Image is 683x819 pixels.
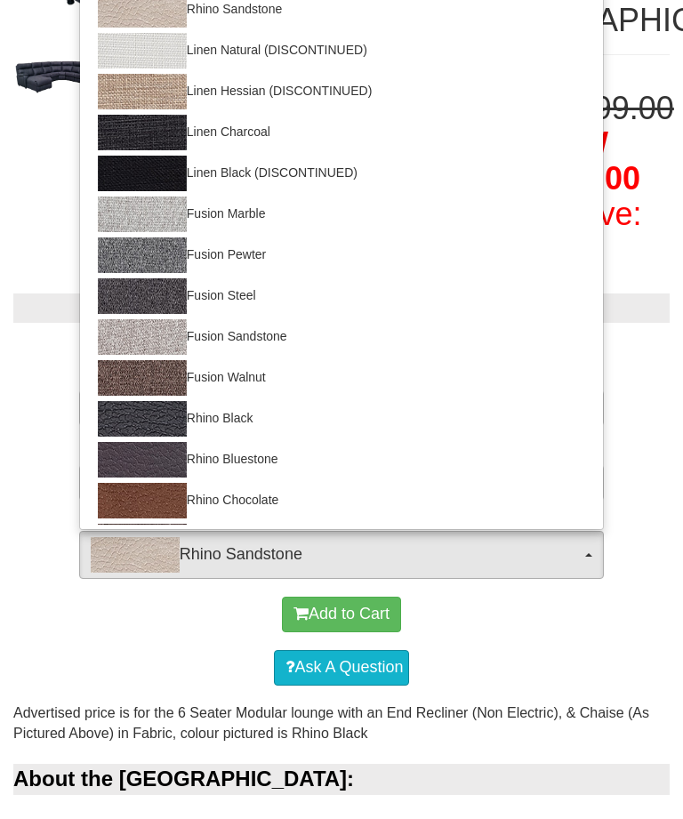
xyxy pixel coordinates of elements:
[98,197,187,232] img: Fusion Marble
[98,278,187,314] img: Fusion Steel
[80,112,603,153] a: Linen Charcoal
[98,33,187,68] img: Linen Natural (DISCONTINUED)
[80,153,603,194] a: Linen Black (DISCONTINUED)
[80,480,603,521] a: Rhino Chocolate
[98,74,187,109] img: Linen Hessian (DISCONTINUED)
[98,237,187,273] img: Fusion Pewter
[80,30,603,71] a: Linen Natural (DISCONTINUED)
[98,401,187,437] img: Rhino Black
[98,156,187,191] img: Linen Black (DISCONTINUED)
[98,360,187,396] img: Fusion Walnut
[98,483,187,518] img: Rhino Chocolate
[80,357,603,398] a: Fusion Walnut
[80,194,603,235] a: Fusion Marble
[98,115,187,150] img: Linen Charcoal
[80,521,603,562] a: Rhino Cocoa
[80,276,603,317] a: Fusion Steel
[80,235,603,276] a: Fusion Pewter
[80,71,603,112] a: Linen Hessian (DISCONTINUED)
[98,442,187,478] img: Rhino Bluestone
[98,524,187,559] img: Rhino Cocoa
[80,439,603,480] a: Rhino Bluestone
[98,319,187,355] img: Fusion Sandstone
[80,317,603,357] a: Fusion Sandstone
[80,398,603,439] a: Rhino Black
